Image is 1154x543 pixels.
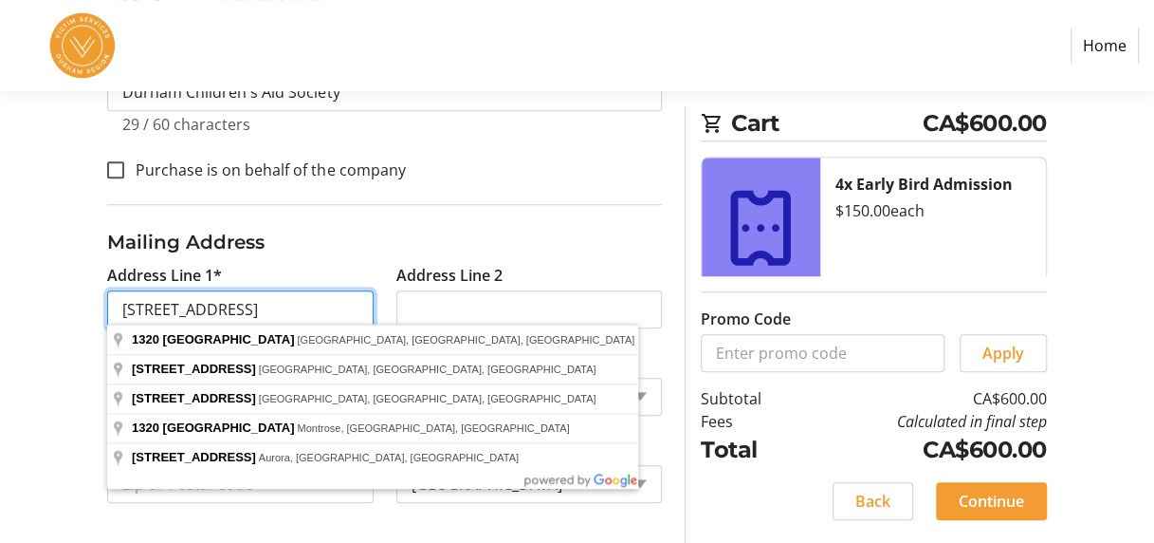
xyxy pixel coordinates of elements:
[982,342,1024,365] span: Apply
[259,452,519,463] span: Aurora, [GEOGRAPHIC_DATA], [GEOGRAPHIC_DATA]
[259,393,596,404] span: [GEOGRAPHIC_DATA], [GEOGRAPHIC_DATA], [GEOGRAPHIC_DATA]
[107,264,222,287] label: Address Line 1*
[833,482,913,520] button: Back
[960,334,1047,372] button: Apply
[163,421,295,435] span: [GEOGRAPHIC_DATA]
[923,106,1047,140] span: CA$600.00
[701,308,791,330] label: Promo Code
[800,387,1047,410] td: CA$600.00
[163,332,295,346] span: [GEOGRAPHIC_DATA]
[396,264,503,287] label: Address Line 2
[297,422,569,434] span: Montrose, [GEOGRAPHIC_DATA], [GEOGRAPHIC_DATA]
[835,174,1013,195] strong: 4x Early Bird Admission
[1071,28,1139,64] a: Home
[15,8,150,84] img: Victim Services of Durham Region's Logo
[132,421,159,435] span: 1320
[701,334,944,372] input: Enter promo code
[259,364,596,375] span: [GEOGRAPHIC_DATA], [GEOGRAPHIC_DATA], [GEOGRAPHIC_DATA]
[731,106,923,140] span: Cart
[124,159,405,181] label: Purchase is on behalf of the company
[855,490,890,513] span: Back
[107,228,662,256] h3: Mailing Address
[701,387,800,410] td: Subtotal
[132,332,159,346] span: 1320
[132,450,256,464] span: [STREET_ADDRESS]
[297,334,634,346] span: [GEOGRAPHIC_DATA], [GEOGRAPHIC_DATA], [GEOGRAPHIC_DATA]
[132,362,256,376] span: [STREET_ADDRESS]
[936,482,1047,520] button: Continue
[701,410,800,433] td: Fees
[835,199,1031,222] div: $150.00 each
[800,410,1047,433] td: Calculated in final step
[107,290,373,328] input: Address
[701,433,800,467] td: Total
[959,490,1024,513] span: Continue
[122,114,250,135] tr-character-limit: 29 / 60 characters
[132,391,256,405] span: [STREET_ADDRESS]
[800,433,1047,467] td: CA$600.00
